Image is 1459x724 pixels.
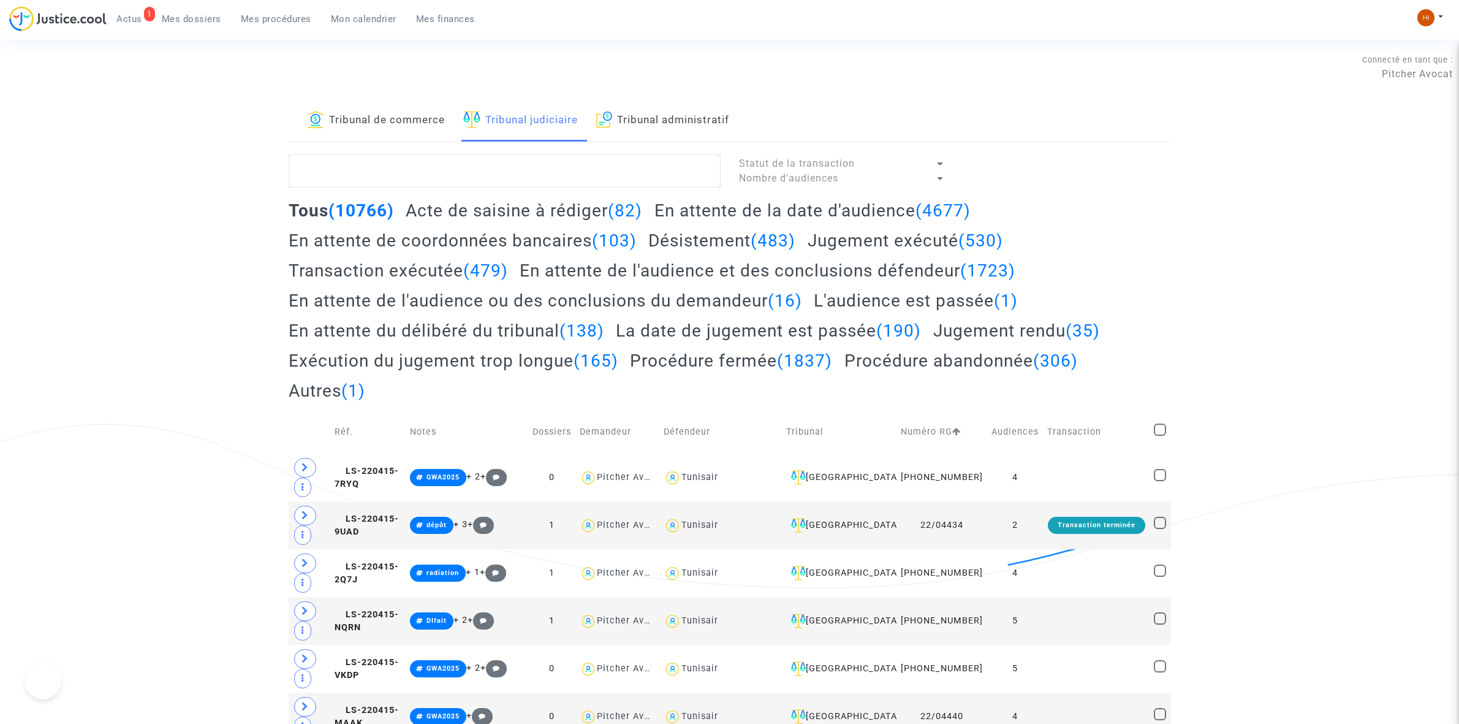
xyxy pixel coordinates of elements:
div: Tunisair [681,663,718,674]
span: LS-220415-VKDP [335,657,399,681]
span: LS-220415-7RYQ [335,466,399,490]
span: (138) [559,321,604,341]
a: Mes procédures [231,10,321,28]
span: (4677) [915,200,971,221]
td: 1 [528,549,575,597]
td: Numéro RG [896,410,987,454]
span: (306) [1033,351,1078,371]
img: icon-user.svg [580,660,597,678]
a: Mon calendrier [321,10,406,28]
div: Pitcher Avocat [597,568,664,578]
td: Défendeur [659,410,782,454]
td: Transaction [1043,410,1150,454]
h2: Exécution du jugement trop longue [289,350,618,372]
td: 2 [987,501,1043,549]
img: fc99b196863ffcca57bb8fe2645aafd9 [1417,9,1434,26]
h2: Acte de saisine à rédiger [406,200,642,221]
span: Statut de la transaction [739,158,855,169]
div: [GEOGRAPHIC_DATA] [786,518,892,533]
h2: Procédure abandonnée [844,350,1078,372]
div: Pitcher Avocat [597,472,664,482]
span: + 2 [453,615,468,625]
td: [PHONE_NUMBER] [896,454,987,501]
span: (483) [751,231,795,251]
td: Dossiers [528,410,575,454]
span: DIfait [426,617,447,625]
h2: La date de jugement est passée [616,320,921,341]
td: Réf. [330,410,405,454]
td: 1 [528,501,575,549]
span: GWA2025 [426,712,460,720]
span: (190) [876,321,921,341]
td: 0 [528,454,575,501]
div: Pitcher Avocat [597,711,664,722]
img: icon-banque.svg [307,111,324,128]
img: icon-archive.svg [596,111,613,128]
img: jc-logo.svg [9,6,107,31]
h2: L'audience est passée [814,290,1018,311]
div: Tunisair [681,472,718,482]
div: 1 [144,7,155,21]
span: (165) [574,351,618,371]
div: Pitcher Avocat [597,663,664,674]
a: Tribunal de commerce [307,100,445,142]
img: icon-user.svg [664,612,681,630]
span: + 3 [453,519,468,530]
span: LS-220415-NQRN [335,609,399,633]
a: Mes dossiers [152,10,231,28]
span: + 2 [466,471,480,482]
div: Pitcher Avocat [597,520,664,530]
div: [GEOGRAPHIC_DATA] [786,566,892,581]
td: Notes [406,410,528,454]
h2: Désistement [648,230,795,251]
img: icon-user.svg [580,612,597,630]
h2: En attente de l'audience ou des conclusions du demandeur [289,290,802,311]
span: + [468,615,494,625]
h2: Transaction exécutée [289,260,508,281]
img: icon-faciliter-sm.svg [463,111,480,128]
span: + [480,567,506,577]
img: icon-user.svg [580,469,597,487]
iframe: Help Scout Beacon - Open [25,663,61,699]
div: Tunisair [681,615,718,626]
span: LS-220415-2Q7J [335,562,399,585]
td: [PHONE_NUMBER] [896,597,987,645]
span: Nombre d'audiences [739,172,838,184]
h2: En attente de la date d'audience [654,200,971,221]
td: 5 [987,645,1043,693]
h2: Jugement rendu [933,320,1100,341]
img: icon-faciliter-sm.svg [791,614,806,628]
td: 0 [528,645,575,693]
img: icon-faciliter-sm.svg [791,518,806,533]
span: + [480,471,507,482]
td: 22/04434 [896,501,987,549]
div: [GEOGRAPHIC_DATA] [786,709,892,724]
span: (1837) [777,351,832,371]
h2: En attente du délibéré du tribunal [289,320,604,341]
span: LS-220415-9UAD [335,514,399,538]
img: icon-user.svg [664,565,681,582]
img: icon-user.svg [664,517,681,535]
div: Pitcher Avocat [597,615,664,626]
img: icon-faciliter-sm.svg [791,566,806,581]
td: Audiences [987,410,1043,454]
span: Connecté en tant que : [1362,55,1453,64]
img: icon-user.svg [664,660,681,678]
td: [PHONE_NUMBER] [896,645,987,693]
div: Tunisair [681,520,718,530]
a: Mes finances [406,10,485,28]
div: [GEOGRAPHIC_DATA] [786,661,892,676]
h2: En attente de l'audience et des conclusions défendeur [520,260,1015,281]
span: (1723) [960,261,1015,281]
td: 4 [987,454,1043,501]
td: 1 [528,597,575,645]
span: (530) [958,231,1003,251]
div: Transaction terminée [1048,517,1145,534]
img: icon-faciliter-sm.svg [791,661,806,676]
img: icon-user.svg [664,469,681,487]
img: icon-user.svg [580,517,597,535]
td: Demandeur [575,410,659,454]
span: GWA2025 [426,665,460,673]
span: + 2 [466,663,480,673]
span: (10766) [328,200,394,221]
